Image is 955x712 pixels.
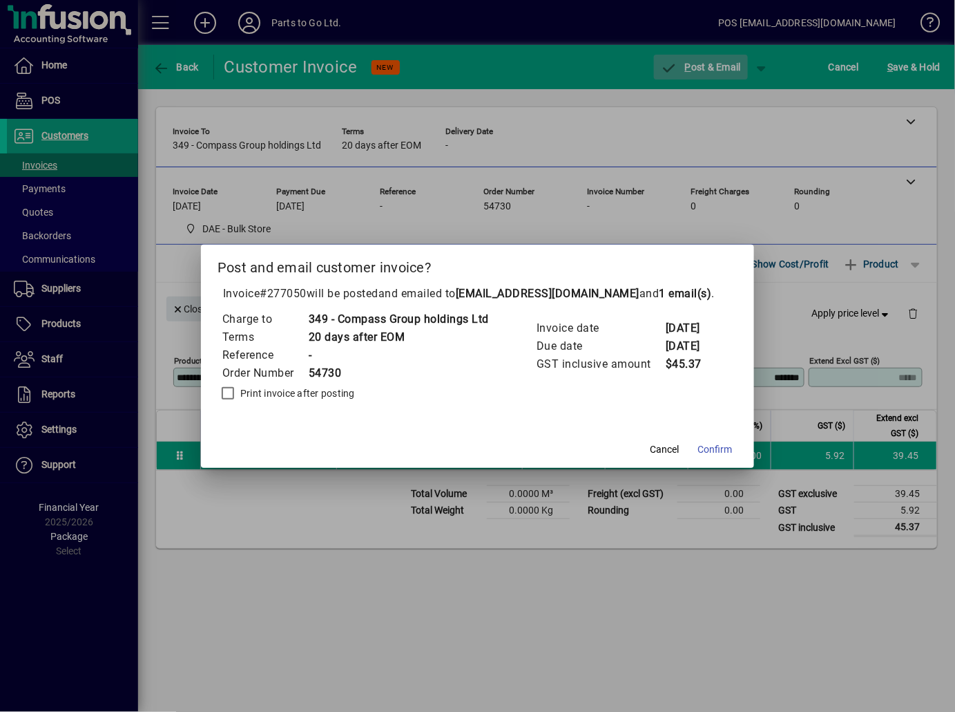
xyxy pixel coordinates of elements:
[308,364,489,382] td: 54730
[536,337,665,355] td: Due date
[308,328,489,346] td: 20 days after EOM
[222,310,308,328] td: Charge to
[456,287,639,300] b: [EMAIL_ADDRESS][DOMAIN_NAME]
[260,287,307,300] span: #277050
[308,346,489,364] td: -
[536,319,665,337] td: Invoice date
[642,438,686,462] button: Cancel
[238,386,355,400] label: Print invoice after posting
[222,328,308,346] td: Terms
[665,337,720,355] td: [DATE]
[378,287,712,300] span: and emailed to
[222,346,308,364] td: Reference
[665,355,720,373] td: $45.37
[659,287,712,300] b: 1 email(s)
[639,287,712,300] span: and
[650,442,679,457] span: Cancel
[665,319,720,337] td: [DATE]
[536,355,665,373] td: GST inclusive amount
[692,438,737,462] button: Confirm
[308,310,489,328] td: 349 - Compass Group holdings Ltd
[218,285,737,302] p: Invoice will be posted .
[697,442,732,457] span: Confirm
[222,364,308,382] td: Order Number
[201,245,754,285] h2: Post and email customer invoice?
